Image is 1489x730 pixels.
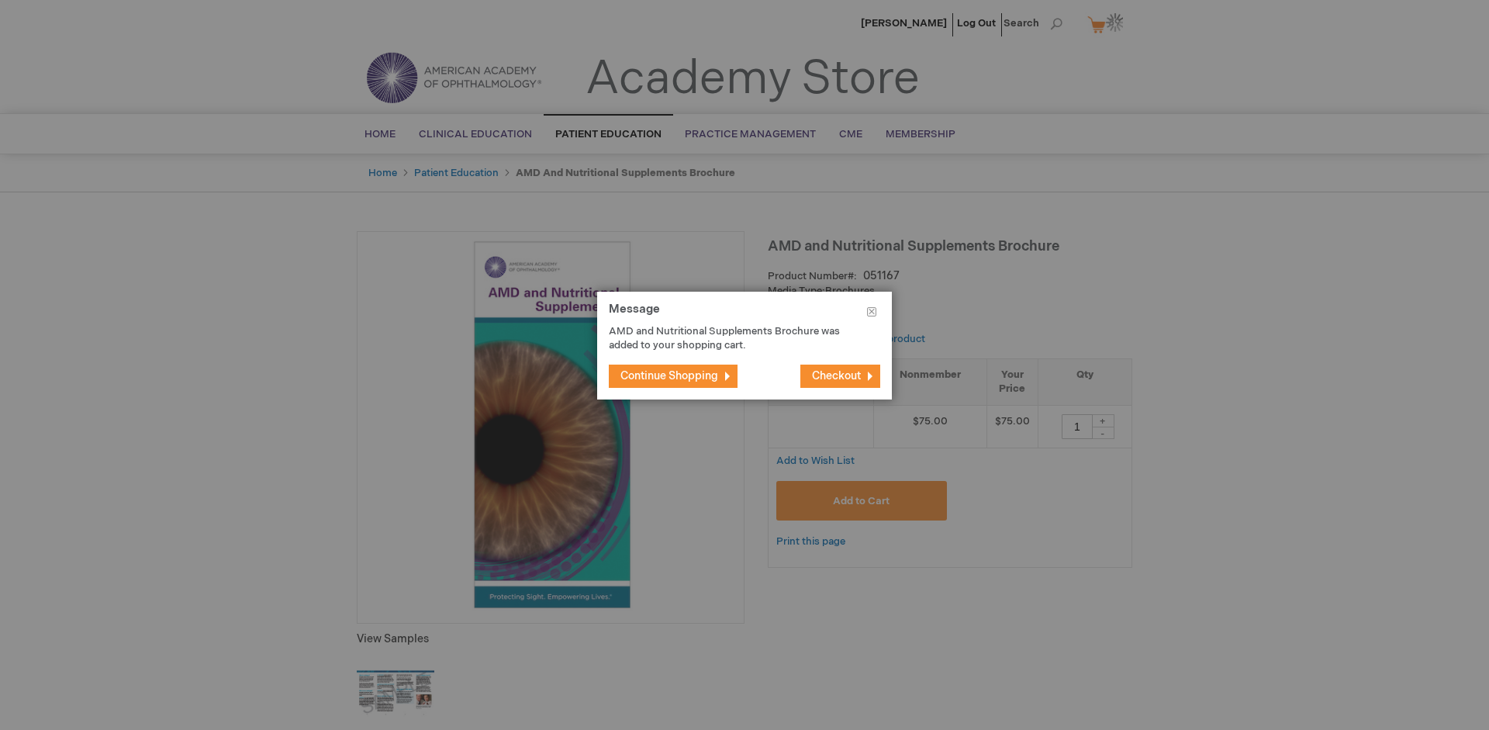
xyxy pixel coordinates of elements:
[800,365,880,388] button: Checkout
[609,303,880,324] h1: Message
[620,369,718,382] span: Continue Shopping
[812,369,861,382] span: Checkout
[609,365,738,388] button: Continue Shopping
[609,324,857,353] p: AMD and Nutritional Supplements Brochure was added to your shopping cart.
